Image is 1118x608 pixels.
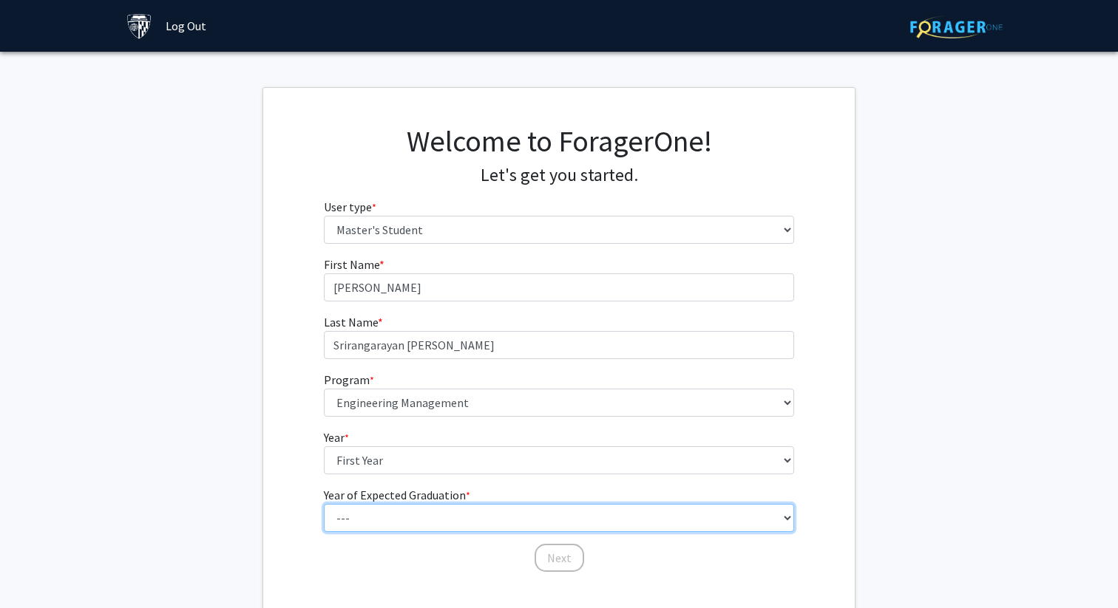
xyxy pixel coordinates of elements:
[324,165,795,186] h4: Let's get you started.
[324,198,376,216] label: User type
[324,315,378,329] span: Last Name
[535,544,584,572] button: Next
[910,16,1003,38] img: ForagerOne Logo
[324,486,470,504] label: Year of Expected Graduation
[324,123,795,159] h1: Welcome to ForagerOne!
[11,542,63,597] iframe: Chat
[324,371,374,389] label: Program
[324,428,349,446] label: Year
[324,257,379,272] span: First Name
[126,13,152,39] img: Johns Hopkins University Logo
